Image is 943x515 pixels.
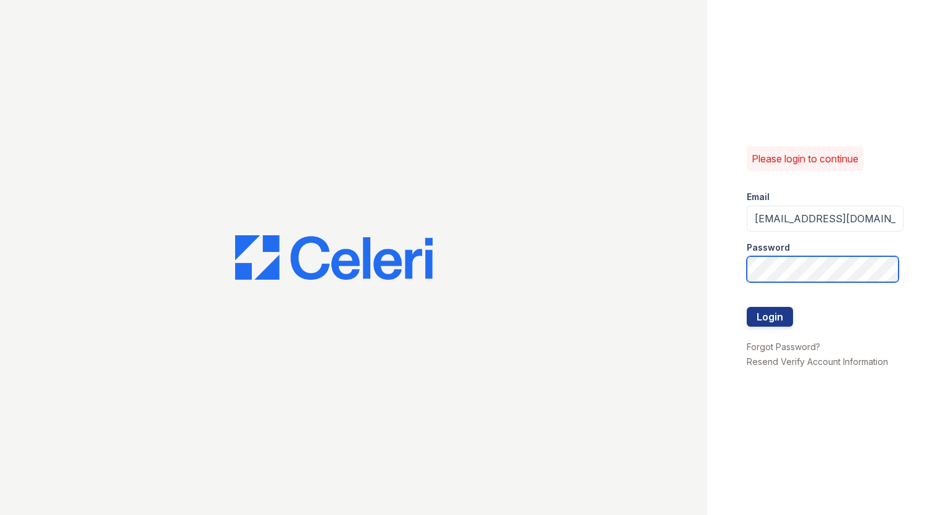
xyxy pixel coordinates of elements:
[747,307,793,327] button: Login
[752,151,858,166] p: Please login to continue
[747,241,790,254] label: Password
[747,341,820,352] a: Forgot Password?
[747,356,888,367] a: Resend Verify Account Information
[747,191,770,203] label: Email
[235,235,433,280] img: CE_Logo_Blue-a8612792a0a2168367f1c8372b55b34899dd931a85d93a1a3d3e32e68fde9ad4.png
